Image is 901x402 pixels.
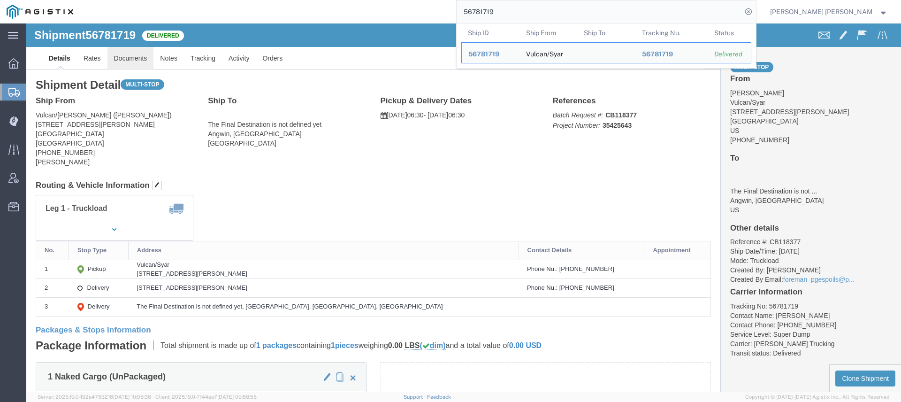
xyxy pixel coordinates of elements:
input: Search for shipment number, reference number [457,0,742,23]
th: Ship ID [461,23,519,42]
th: Status [708,23,751,42]
button: [PERSON_NAME] [PERSON_NAME] [770,6,888,17]
th: Ship To [577,23,635,42]
div: Delivered [714,49,744,59]
div: Vulcan/Syar [526,43,563,63]
span: [DATE] 10:05:38 [113,394,151,400]
span: [DATE] 09:58:55 [217,394,257,400]
th: Ship From [519,23,578,42]
div: 56781719 [468,49,513,59]
div: 56781719 [642,49,702,59]
span: Client: 2025.19.0-7f44ea7 [155,394,257,400]
th: Tracking Nu. [635,23,708,42]
a: Support [404,394,427,400]
span: Copyright © [DATE]-[DATE] Agistix Inc., All Rights Reserved [745,393,890,401]
span: 56781719 [468,50,499,58]
table: Search Results [461,23,756,68]
iframe: FS Legacy Container [26,23,901,392]
a: Feedback [427,394,451,400]
span: 56781719 [642,50,673,58]
span: Kayte Bray Dogali [770,7,873,17]
img: logo [7,5,73,19]
span: Server: 2025.19.0-192a4753216 [38,394,151,400]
